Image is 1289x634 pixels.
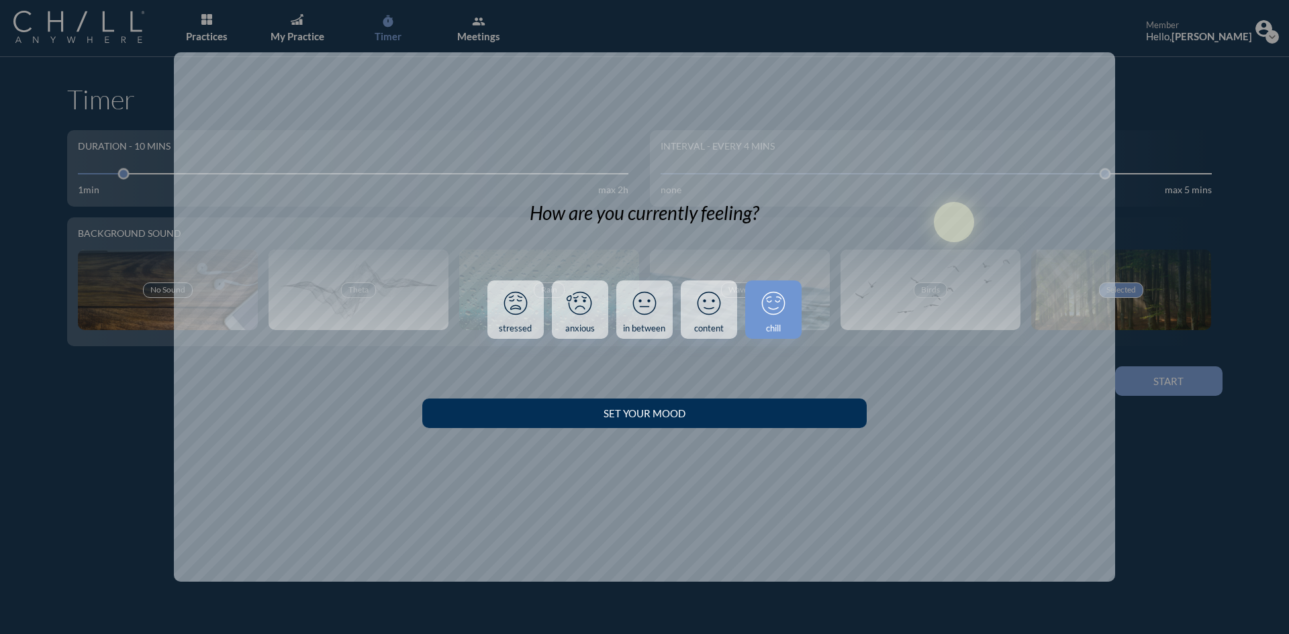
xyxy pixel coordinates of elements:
a: anxious [552,280,608,339]
div: in between [623,323,665,334]
div: stressed [499,323,532,334]
div: How are you currently feeling? [530,202,759,225]
a: content [681,280,737,339]
div: chill [766,323,781,334]
button: Set your Mood [422,399,866,428]
div: Set your Mood [446,407,843,419]
div: content [694,323,724,334]
a: chill [745,280,802,339]
a: stressed [487,280,544,339]
a: in between [616,280,673,339]
div: anxious [565,323,595,334]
